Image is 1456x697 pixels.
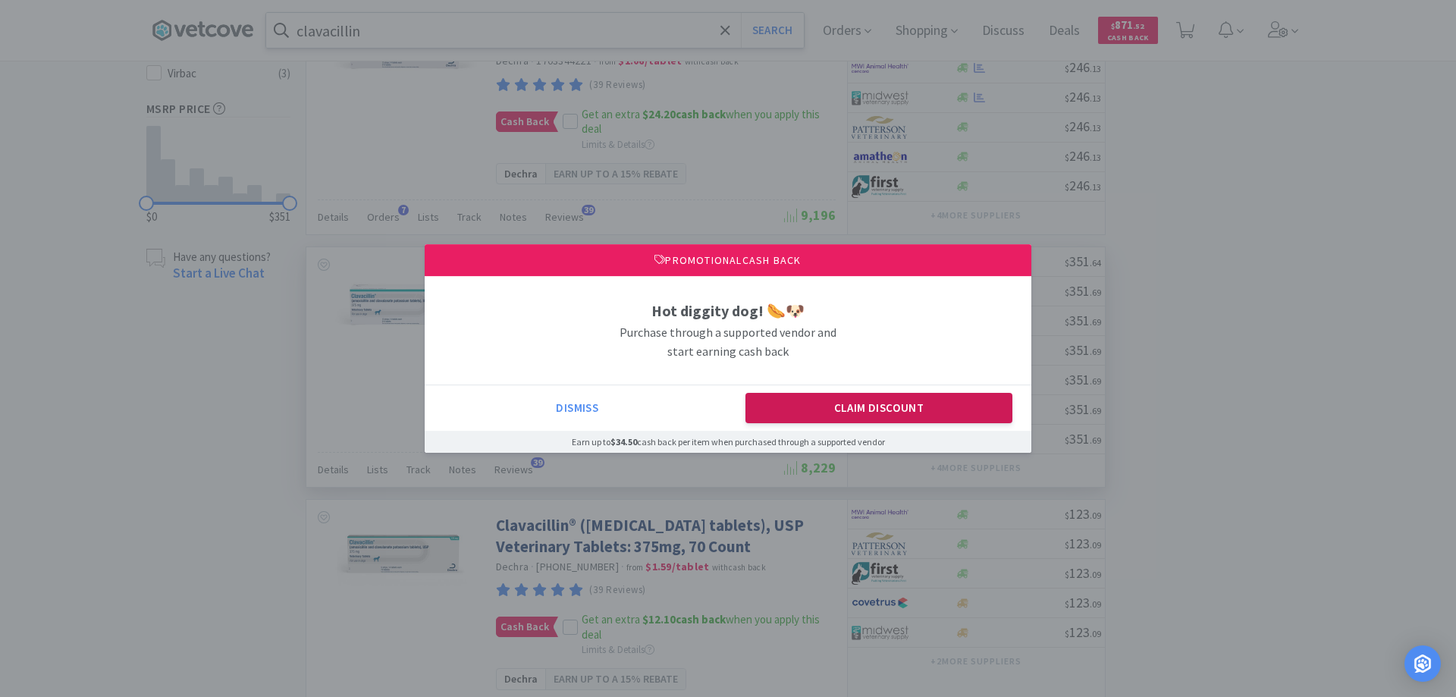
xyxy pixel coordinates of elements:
[425,431,1031,453] div: Earn up to cash back per item when purchased through a supported vendor
[614,323,842,362] h3: Purchase through a supported vendor and start earning cash back
[614,299,842,323] h1: Hot diggity dog! 🌭🐶
[610,436,637,447] span: $34.50
[425,244,1031,276] div: Promotional Cash Back
[444,393,711,423] button: Dismiss
[745,393,1013,423] button: Claim Discount
[1404,645,1441,682] div: Open Intercom Messenger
